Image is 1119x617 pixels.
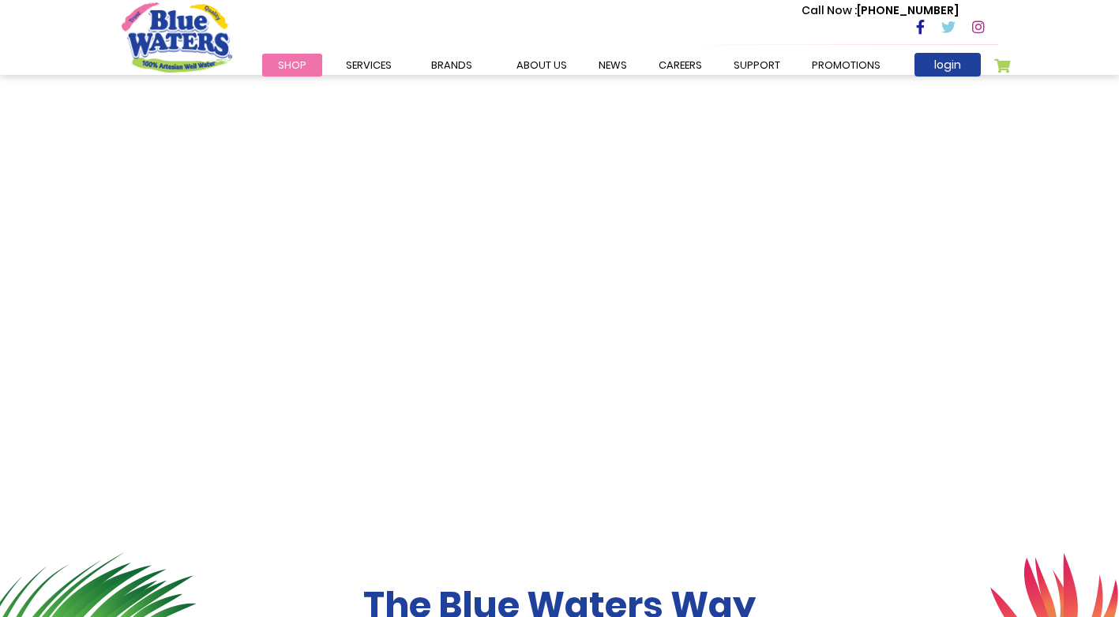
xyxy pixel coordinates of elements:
a: store logo [122,2,232,72]
a: careers [643,54,718,77]
span: Brands [431,58,472,73]
a: Promotions [796,54,896,77]
a: about us [501,54,583,77]
a: support [718,54,796,77]
a: login [914,53,981,77]
span: Services [346,58,392,73]
p: [PHONE_NUMBER] [802,2,959,19]
a: News [583,54,643,77]
span: Shop [278,58,306,73]
span: Call Now : [802,2,857,18]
